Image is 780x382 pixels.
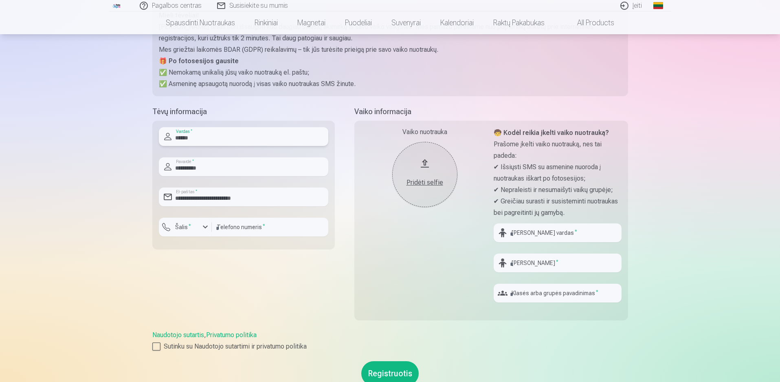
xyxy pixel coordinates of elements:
[382,11,431,34] a: Suvenyrai
[245,11,288,34] a: Rinkiniai
[494,161,622,184] p: ✔ Išsiųsti SMS su asmenine nuoroda į nuotraukas iškart po fotosesijos;
[288,11,335,34] a: Magnetai
[159,57,239,65] strong: 🎁 Po fotosesijos gausite
[152,330,628,351] div: ,
[354,106,628,117] h5: Vaiko informacija
[483,11,554,34] a: Raktų pakabukas
[152,106,335,117] h5: Tėvų informacija
[206,331,257,339] a: Privatumo politika
[494,184,622,196] p: ✔ Nepraleisti ir nesumaišyti vaikų grupėje;
[159,218,212,236] button: Šalis*
[156,11,245,34] a: Spausdinti nuotraukas
[152,342,628,351] label: Sutinku su Naudotojo sutartimi ir privatumo politika
[335,11,382,34] a: Puodeliai
[494,196,622,219] p: ✔ Greičiau surasti ir susisteminti nuotraukas bei pagreitinti jų gamybą.
[172,223,194,231] label: Šalis
[159,67,622,78] p: ✅ Nemokamą unikalią jūsų vaiko nuotrauką el. paštu;
[494,129,609,137] strong: 🧒 Kodėl reikia įkelti vaiko nuotrauką?
[400,178,449,188] div: Pridėti selfie
[152,331,204,339] a: Naudotojo sutartis
[112,3,121,8] img: /fa2
[392,142,457,207] button: Pridėti selfie
[431,11,483,34] a: Kalendoriai
[494,139,622,161] p: Prašome įkelti vaiko nuotrauką, nes tai padeda:
[361,127,489,137] div: Vaiko nuotrauka
[159,78,622,90] p: ✅ Asmeninę apsaugotą nuorodą į visas vaiko nuotraukas SMS žinute.
[159,44,622,55] p: Mes griežtai laikomės BDAR (GDPR) reikalavimų – tik jūs turėsite prieigą prie savo vaiko nuotraukų.
[554,11,624,34] a: All products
